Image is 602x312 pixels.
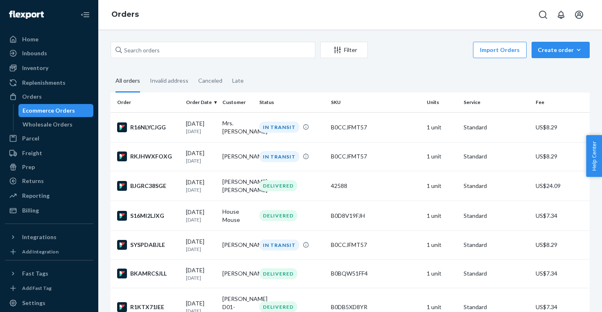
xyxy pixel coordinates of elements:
[331,241,420,249] div: B0CCJFMT57
[5,231,93,244] button: Integrations
[22,64,48,72] div: Inventory
[331,303,420,311] div: B0DB5XD8YR
[5,283,93,293] a: Add Fast Tag
[22,248,59,255] div: Add Integration
[22,299,45,307] div: Settings
[5,33,93,46] a: Home
[259,210,297,221] div: DELIVERED
[331,123,420,131] div: B0CCJFMT57
[22,149,42,157] div: Freight
[5,296,93,310] a: Settings
[22,35,38,43] div: Home
[186,149,216,164] div: [DATE]
[77,7,93,23] button: Close Navigation
[186,274,216,281] p: [DATE]
[5,267,93,280] button: Fast Tags
[538,46,584,54] div: Create order
[18,118,94,131] a: Wholesale Orders
[586,135,602,177] button: Help Center
[5,147,93,160] a: Freight
[259,180,297,191] div: DELIVERED
[5,61,93,75] a: Inventory
[117,181,179,191] div: BJGRC38SGE
[117,240,179,250] div: SYSPDABJLE
[115,70,140,93] div: All orders
[571,7,587,23] button: Open account menu
[464,182,529,190] p: Standard
[331,182,420,190] div: 42588
[5,132,93,145] a: Parcel
[186,237,216,253] div: [DATE]
[117,269,179,278] div: BKAMRCSJLL
[198,70,222,91] div: Canceled
[553,7,569,23] button: Open notifications
[23,106,75,115] div: Ecommerce Orders
[22,163,35,171] div: Prep
[186,120,216,135] div: [DATE]
[532,112,590,142] td: US$8.29
[183,93,220,112] th: Order Date
[219,142,256,171] td: [PERSON_NAME]
[331,269,420,278] div: B0BQW51FF4
[222,99,253,106] div: Customer
[259,268,297,279] div: DELIVERED
[464,303,529,311] p: Standard
[9,11,44,19] img: Flexport logo
[22,49,47,57] div: Inbounds
[464,241,529,249] p: Standard
[186,266,216,281] div: [DATE]
[460,93,532,112] th: Service
[22,93,42,101] div: Orders
[219,201,256,231] td: House Mouse
[256,93,328,112] th: Status
[259,240,299,251] div: IN TRANSIT
[321,46,367,54] div: Filter
[464,269,529,278] p: Standard
[532,93,590,112] th: Fee
[117,302,179,312] div: R1KTX71IEE
[111,93,183,112] th: Order
[532,231,590,259] td: US$8.29
[331,212,420,220] div: B0D8V19FJH
[22,79,66,87] div: Replenishments
[423,142,460,171] td: 1 unit
[5,161,93,174] a: Prep
[5,47,93,60] a: Inbounds
[259,122,299,133] div: IN TRANSIT
[186,128,216,135] p: [DATE]
[320,42,368,58] button: Filter
[23,120,72,129] div: Wholesale Orders
[464,123,529,131] p: Standard
[5,204,93,217] a: Billing
[186,246,216,253] p: [DATE]
[219,259,256,288] td: [PERSON_NAME]
[532,142,590,171] td: US$8.29
[219,112,256,142] td: Mrs. [PERSON_NAME]
[532,42,590,58] button: Create order
[22,233,57,241] div: Integrations
[22,285,52,292] div: Add Fast Tag
[331,152,420,161] div: B0CCJFMT57
[105,3,145,27] ol: breadcrumbs
[423,93,460,112] th: Units
[186,186,216,193] p: [DATE]
[111,10,139,19] a: Orders
[111,42,315,58] input: Search orders
[22,206,39,215] div: Billing
[22,269,48,278] div: Fast Tags
[5,90,93,103] a: Orders
[259,151,299,162] div: IN TRANSIT
[5,174,93,188] a: Returns
[423,231,460,259] td: 1 unit
[5,189,93,202] a: Reporting
[423,201,460,231] td: 1 unit
[150,70,188,91] div: Invalid address
[423,259,460,288] td: 1 unit
[117,211,179,221] div: S16MI2LJXG
[473,42,527,58] button: Import Orders
[186,208,216,223] div: [DATE]
[5,247,93,257] a: Add Integration
[532,171,590,201] td: US$24.09
[219,171,256,201] td: [PERSON_NAME] [PERSON_NAME]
